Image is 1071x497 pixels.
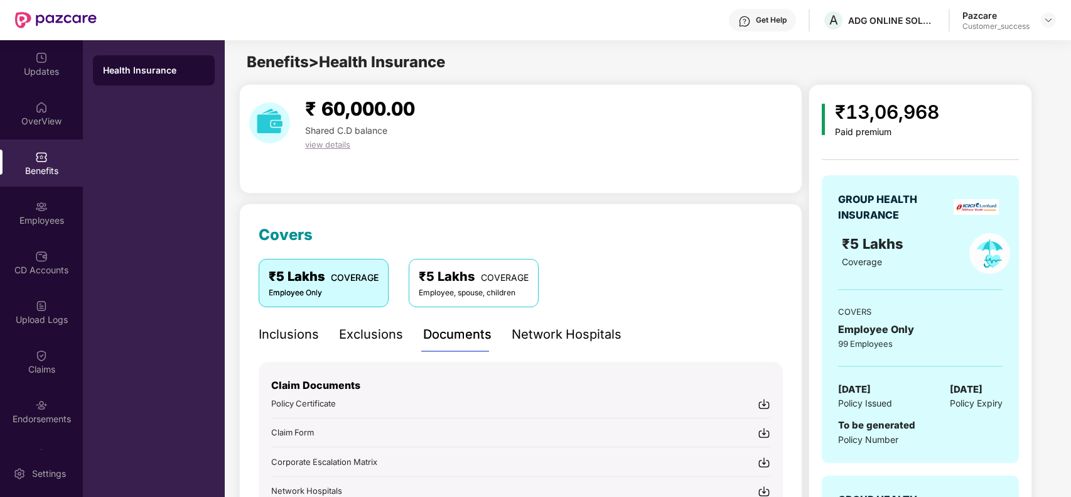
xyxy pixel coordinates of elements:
[838,434,898,445] span: Policy Number
[848,14,936,26] div: ADG ONLINE SOLUTIONS PRIVATE LIMITED
[838,337,1003,350] div: 99 Employees
[271,427,314,437] span: Claim Form
[13,467,26,480] img: svg+xml;base64,PHN2ZyBpZD0iU2V0dGluZy0yMHgyMCIgeG1sbnM9Imh0dHA6Ly93d3cudzMub3JnLzIwMDAvc3ZnIiB3aW...
[756,15,787,25] div: Get Help
[758,398,770,410] img: svg+xml;base64,PHN2ZyBpZD0iRG93bmxvYWQtMjR4MjQiIHhtbG5zPSJodHRwOi8vd3d3LnczLm9yZy8yMDAwL3N2ZyIgd2...
[969,233,1010,274] img: policyIcon
[28,467,70,480] div: Settings
[962,9,1030,21] div: Pazcare
[15,12,97,28] img: New Pazcare Logo
[35,300,48,312] img: svg+xml;base64,PHN2ZyBpZD0iVXBsb2FkX0xvZ3MiIGRhdGEtbmFtZT0iVXBsb2FkIExvZ3MiIHhtbG5zPSJodHRwOi8vd3...
[758,456,770,469] img: svg+xml;base64,PHN2ZyBpZD0iRG93bmxvYWQtMjR4MjQiIHhtbG5zPSJodHRwOi8vd3d3LnczLm9yZy8yMDAwL3N2ZyIgd2...
[35,399,48,412] img: svg+xml;base64,PHN2ZyBpZD0iRW5kb3JzZW1lbnRzIiB4bWxucz0iaHR0cDovL3d3dy53My5vcmcvMjAwMC9zdmciIHdpZH...
[950,382,982,397] span: [DATE]
[35,449,48,461] img: svg+xml;base64,PHN2ZyBpZD0iTXlfT3JkZXJzIiBkYXRhLW5hbWU9Ik15IE9yZGVycyIgeG1sbnM9Imh0dHA6Ly93d3cudz...
[481,272,529,283] span: COVERAGE
[35,200,48,213] img: svg+xml;base64,PHN2ZyBpZD0iRW1wbG95ZWVzIiB4bWxucz0iaHR0cDovL3d3dy53My5vcmcvMjAwMC9zdmciIHdpZHRoPS...
[269,267,379,287] div: ₹5 Lakhs
[842,236,907,252] span: ₹5 Lakhs
[838,322,1003,337] div: Employee Only
[269,287,379,299] div: Employee Only
[950,396,1003,410] span: Policy Expiry
[423,325,492,344] div: Documents
[838,382,871,397] span: [DATE]
[271,398,336,408] span: Policy Certificate
[419,267,529,287] div: ₹5 Lakhs
[271,457,377,467] span: Corporate Escalation Matrix
[842,256,882,267] span: Coverage
[419,287,529,299] div: Employee, spouse, children
[339,325,403,344] div: Exclusions
[305,97,415,120] span: ₹ 60,000.00
[259,325,319,344] div: Inclusions
[305,125,387,136] span: Shared C.D balance
[1043,15,1053,25] img: svg+xml;base64,PHN2ZyBpZD0iRHJvcGRvd24tMzJ4MzIiIHhtbG5zPSJodHRwOi8vd3d3LnczLm9yZy8yMDAwL3N2ZyIgd2...
[35,101,48,114] img: svg+xml;base64,PHN2ZyBpZD0iSG9tZSIgeG1sbnM9Imh0dHA6Ly93d3cudzMub3JnLzIwMDAvc3ZnIiB3aWR0aD0iMjAiIG...
[35,349,48,362] img: svg+xml;base64,PHN2ZyBpZD0iQ2xhaW0iIHhtbG5zPSJodHRwOi8vd3d3LnczLm9yZy8yMDAwL3N2ZyIgd2lkdGg9IjIwIi...
[954,199,998,215] img: insurerLogo
[249,102,290,143] img: download
[835,127,939,138] div: Paid premium
[103,64,205,77] div: Health Insurance
[838,396,892,410] span: Policy Issued
[271,378,770,393] p: Claim Documents
[829,13,838,28] span: A
[271,486,342,496] span: Network Hospitals
[512,325,622,344] div: Network Hospitals
[838,192,948,223] div: GROUP HEALTH INSURANCE
[247,53,445,71] span: Benefits > Health Insurance
[838,305,1003,318] div: COVERS
[35,250,48,263] img: svg+xml;base64,PHN2ZyBpZD0iQ0RfQWNjb3VudHMiIGRhdGEtbmFtZT0iQ0QgQWNjb3VudHMiIHhtbG5zPSJodHRwOi8vd3...
[35,52,48,64] img: svg+xml;base64,PHN2ZyBpZD0iVXBkYXRlZCIgeG1sbnM9Imh0dHA6Ly93d3cudzMub3JnLzIwMDAvc3ZnIiB3aWR0aD0iMj...
[822,104,825,135] img: icon
[305,139,350,150] span: view details
[835,97,939,127] div: ₹13,06,968
[331,272,379,283] span: COVERAGE
[838,419,915,431] span: To be generated
[738,15,751,28] img: svg+xml;base64,PHN2ZyBpZD0iSGVscC0zMngzMiIgeG1sbnM9Imh0dHA6Ly93d3cudzMub3JnLzIwMDAvc3ZnIiB3aWR0aD...
[259,226,313,244] span: Covers
[35,151,48,163] img: svg+xml;base64,PHN2ZyBpZD0iQmVuZWZpdHMiIHhtbG5zPSJodHRwOi8vd3d3LnczLm9yZy8yMDAwL3N2ZyIgd2lkdGg9Ij...
[758,427,770,439] img: svg+xml;base64,PHN2ZyBpZD0iRG93bmxvYWQtMjR4MjQiIHhtbG5zPSJodHRwOi8vd3d3LnczLm9yZy8yMDAwL3N2ZyIgd2...
[962,21,1030,31] div: Customer_success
